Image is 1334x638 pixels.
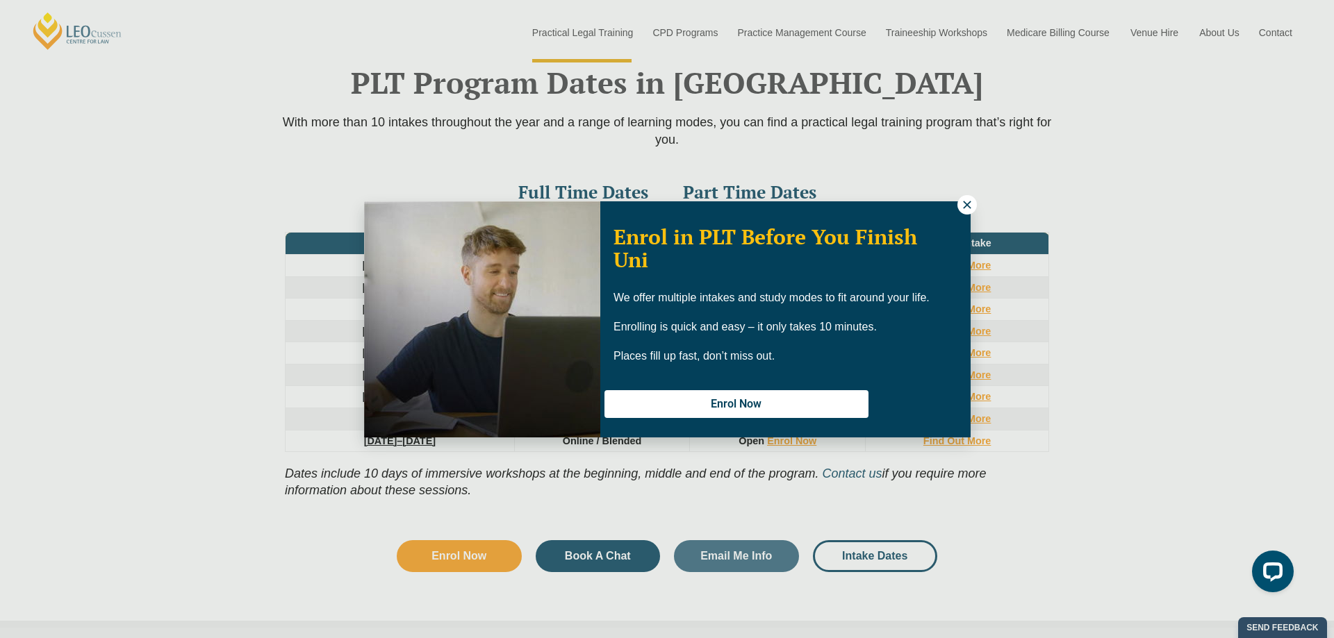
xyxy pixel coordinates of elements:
[1241,545,1299,603] iframe: LiveChat chat widget
[614,350,775,362] span: Places fill up fast, don’t miss out.
[614,292,930,303] span: We offer multiple intakes and study modes to fit around your life.
[614,223,917,274] span: Enrol in PLT Before You Finish Uni
[364,201,600,437] img: Woman in yellow blouse holding folders looking to the right and smiling
[604,390,868,418] button: Enrol Now
[614,321,877,333] span: Enrolling is quick and easy – it only takes 10 minutes.
[957,195,977,215] button: Close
